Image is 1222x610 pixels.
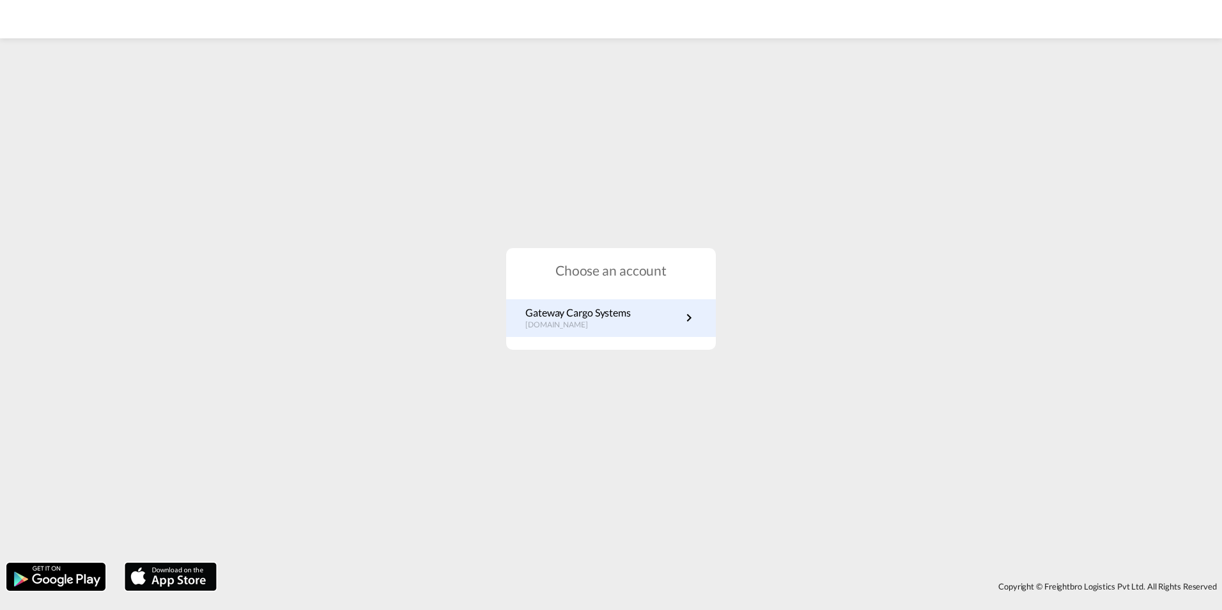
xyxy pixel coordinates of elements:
[525,320,631,331] p: [DOMAIN_NAME]
[525,306,631,320] p: Gateway Cargo Systems
[506,261,716,279] h1: Choose an account
[5,561,107,592] img: google.png
[223,575,1222,597] div: Copyright © Freightbro Logistics Pvt Ltd. All Rights Reserved
[123,561,218,592] img: apple.png
[681,310,697,325] md-icon: icon-chevron-right
[525,306,697,331] a: Gateway Cargo Systems[DOMAIN_NAME]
